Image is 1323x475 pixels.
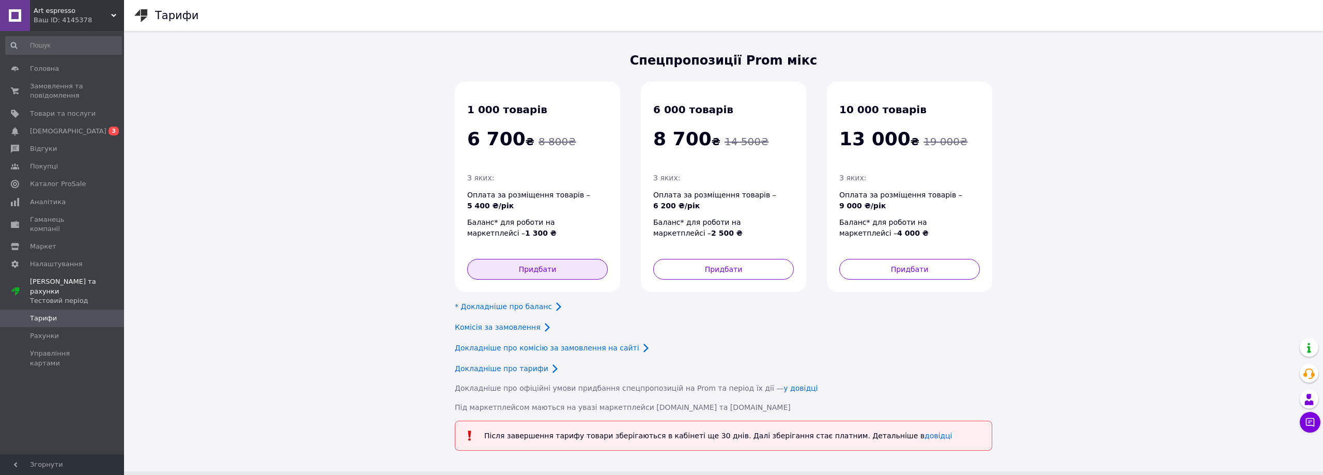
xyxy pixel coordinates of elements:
[30,127,106,136] span: [DEMOGRAPHIC_DATA]
[653,103,733,116] span: 6 000 товарів
[155,9,198,22] h1: Тарифи
[1300,412,1320,433] button: Чат з покупцем
[467,135,534,148] span: ₴
[30,242,56,251] span: Маркет
[711,229,743,237] span: 2 500 ₴
[925,432,952,440] a: довідці
[30,179,86,189] span: Каталог ProSale
[30,197,66,207] span: Аналітика
[467,128,526,149] span: 6 700
[525,229,557,237] span: 1 300 ₴
[464,430,476,442] img: :exclamation:
[653,218,743,237] span: Баланс* для роботи на маркетплейсі –
[653,174,680,182] span: З яких:
[30,162,58,171] span: Покупці
[653,135,720,148] span: ₴
[455,302,552,311] a: * Докладніше про баланс
[467,202,514,210] span: 5 400 ₴/рік
[839,103,927,116] span: 10 000 товарів
[30,109,96,118] span: Товари та послуги
[839,174,866,182] span: З яких:
[34,6,111,16] span: Art espresso
[30,277,124,305] span: [PERSON_NAME] та рахунки
[455,364,548,373] a: Докладніше про тарифи
[455,344,639,352] a: Докладніше про комісію за замовлення на сайті
[539,135,576,148] span: 8 800 ₴
[30,349,96,367] span: Управління картами
[467,191,590,210] span: Оплата за розміщення товарів –
[653,128,712,149] span: 8 700
[653,191,776,210] span: Оплата за розміщення товарів –
[783,384,818,392] a: у довідці
[924,135,967,148] span: 19 000 ₴
[455,403,791,411] span: Під маркетплейсом маються на увазі маркетплейси [DOMAIN_NAME] та [DOMAIN_NAME]
[725,135,768,148] span: 14 500 ₴
[467,259,608,280] button: Придбати
[30,215,96,234] span: Гаманець компанії
[30,144,57,154] span: Відгуки
[484,432,952,440] span: Після завершення тарифу товари зберігаються в кабінеті ще 30 днів. Далі зберігання стає платним. ...
[30,64,59,73] span: Головна
[467,174,494,182] span: З яких:
[109,127,119,135] span: 3
[455,52,992,69] span: Спецпропозиції Prom мікс
[839,128,911,149] span: 13 000
[839,259,980,280] button: Придбати
[653,202,700,210] span: 6 200 ₴/рік
[467,218,557,237] span: Баланс* для роботи на маркетплейсі –
[30,296,124,305] div: Тестовий період
[839,135,919,148] span: ₴
[30,314,57,323] span: Тарифи
[467,103,547,116] span: 1 000 товарів
[455,384,818,392] span: Докладніше про офіційні умови придбання спецпропозицій на Prom та період їх дії —
[30,82,96,100] span: Замовлення та повідомлення
[839,202,886,210] span: 9 000 ₴/рік
[839,191,962,210] span: Оплата за розміщення товарів –
[897,229,929,237] span: 4 000 ₴
[30,259,83,269] span: Налаштування
[839,218,929,237] span: Баланс* для роботи на маркетплейсі –
[5,36,122,55] input: Пошук
[653,259,794,280] button: Придбати
[455,323,541,331] a: Комісія за замовлення
[30,331,59,341] span: Рахунки
[34,16,124,25] div: Ваш ID: 4145378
